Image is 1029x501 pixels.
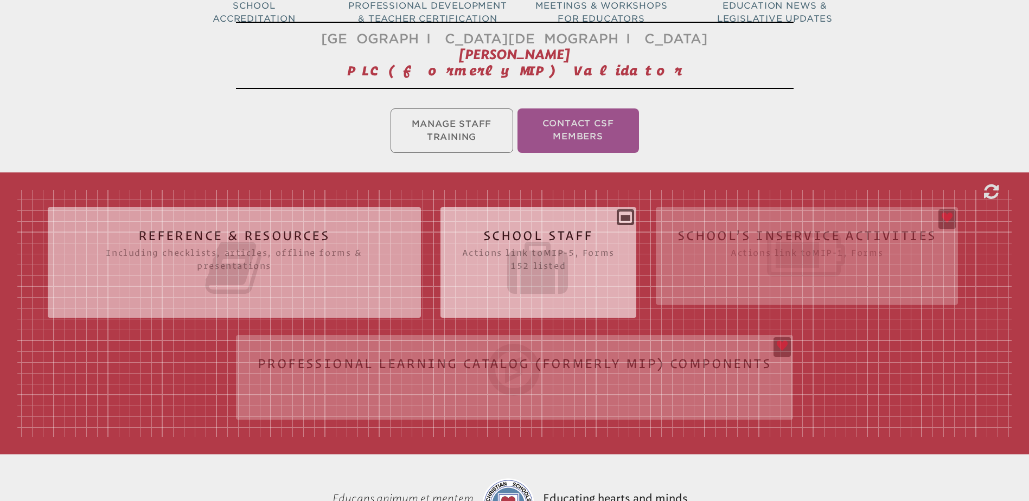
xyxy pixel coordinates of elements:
span: Education News & Legislative Updates [717,1,833,24]
span: School Accreditation [213,1,295,24]
span: Professional Development & Teacher Certification [348,1,507,24]
span: Actions link to , Forms 152 listed [462,242,615,272]
span: Meetings & Workshops for Educators [535,1,668,24]
span: PLC (formerly MIP) Validator [347,63,682,78]
h2: School Staff [462,229,615,298]
h2: Reference & Resources [69,229,399,298]
li: Contact CSF Members [517,108,639,153]
span: [PERSON_NAME] [459,47,570,62]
